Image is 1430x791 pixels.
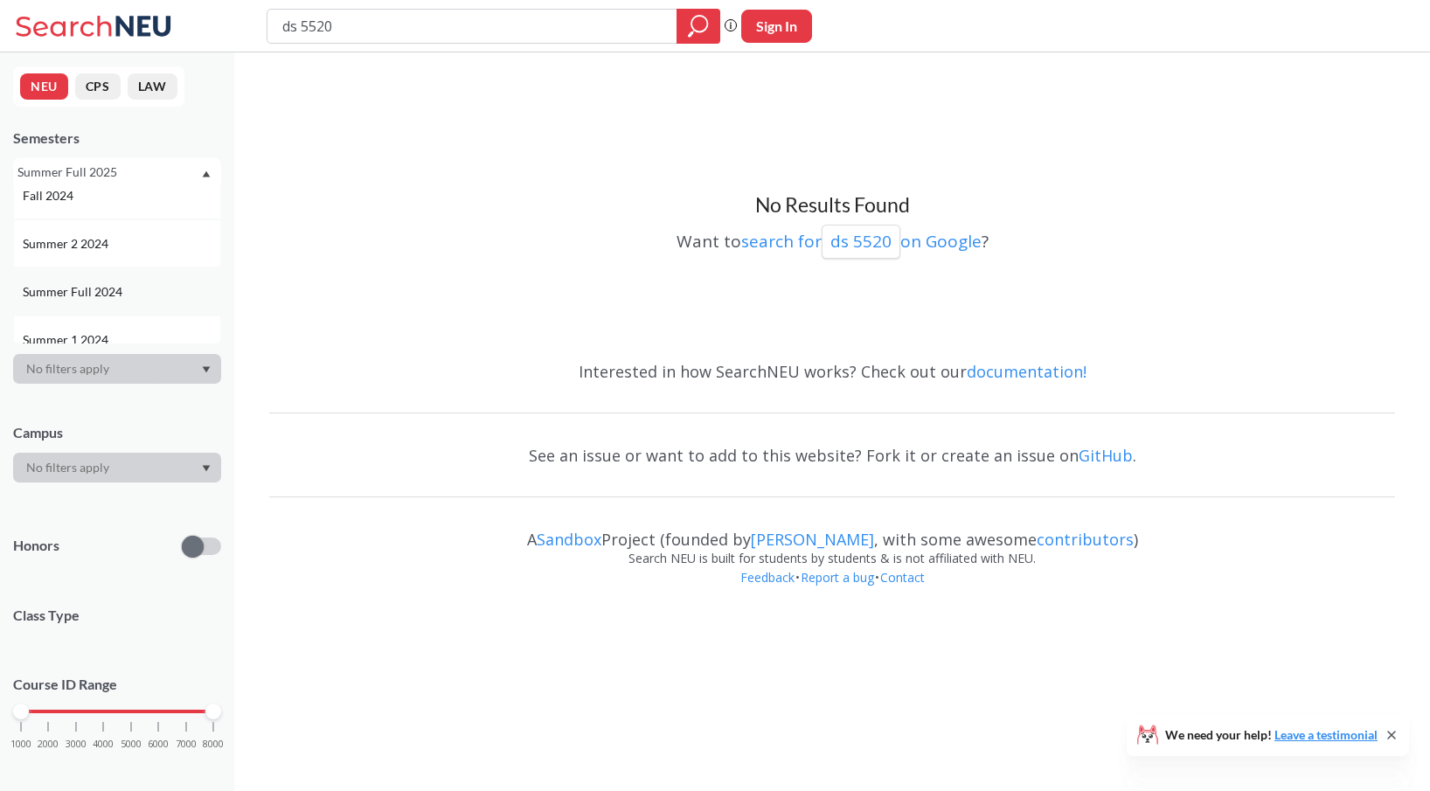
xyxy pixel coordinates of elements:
[269,514,1395,549] div: A Project (founded by , with some awesome )
[202,366,211,373] svg: Dropdown arrow
[13,128,221,148] div: Semesters
[23,234,112,253] span: Summer 2 2024
[13,536,59,556] p: Honors
[269,346,1395,397] div: Interested in how SearchNEU works? Check out our
[269,430,1395,481] div: See an issue or want to add to this website? Fork it or create an issue on .
[23,330,112,350] span: Summer 1 2024
[20,73,68,100] button: NEU
[38,739,59,749] span: 2000
[66,739,87,749] span: 3000
[13,423,221,442] div: Campus
[13,606,221,625] span: Class Type
[830,230,892,253] p: ds 5520
[13,675,221,695] p: Course ID Range
[128,73,177,100] button: LAW
[269,219,1395,259] div: Want to ?
[75,73,121,100] button: CPS
[202,465,211,472] svg: Dropdown arrow
[269,192,1395,219] h3: No Results Found
[23,282,126,302] span: Summer Full 2024
[537,529,601,550] a: Sandbox
[13,453,221,482] div: Dropdown arrow
[148,739,169,749] span: 6000
[741,230,982,253] a: search fords 5520on Google
[688,14,709,38] svg: magnifying glass
[741,10,812,43] button: Sign In
[17,163,200,182] div: Summer Full 2025
[23,186,77,205] span: Fall 2024
[967,361,1086,382] a: documentation!
[751,529,874,550] a: [PERSON_NAME]
[800,569,875,586] a: Report a bug
[13,354,221,384] div: Dropdown arrow
[281,11,664,41] input: Class, professor, course number, "phrase"
[202,170,211,177] svg: Dropdown arrow
[93,739,114,749] span: 4000
[10,739,31,749] span: 1000
[739,569,795,586] a: Feedback
[203,739,224,749] span: 8000
[269,549,1395,568] div: Search NEU is built for students by students & is not affiliated with NEU.
[1037,529,1134,550] a: contributors
[269,568,1395,614] div: • •
[1079,445,1133,466] a: GitHub
[1165,729,1378,741] span: We need your help!
[1274,727,1378,742] a: Leave a testimonial
[677,9,720,44] div: magnifying glass
[879,569,926,586] a: Contact
[121,739,142,749] span: 5000
[176,739,197,749] span: 7000
[13,158,221,186] div: Summer Full 2025Dropdown arrowFall 2025Summer 2 2025Summer Full 2025Summer 1 2025Spring 2025Fall ...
